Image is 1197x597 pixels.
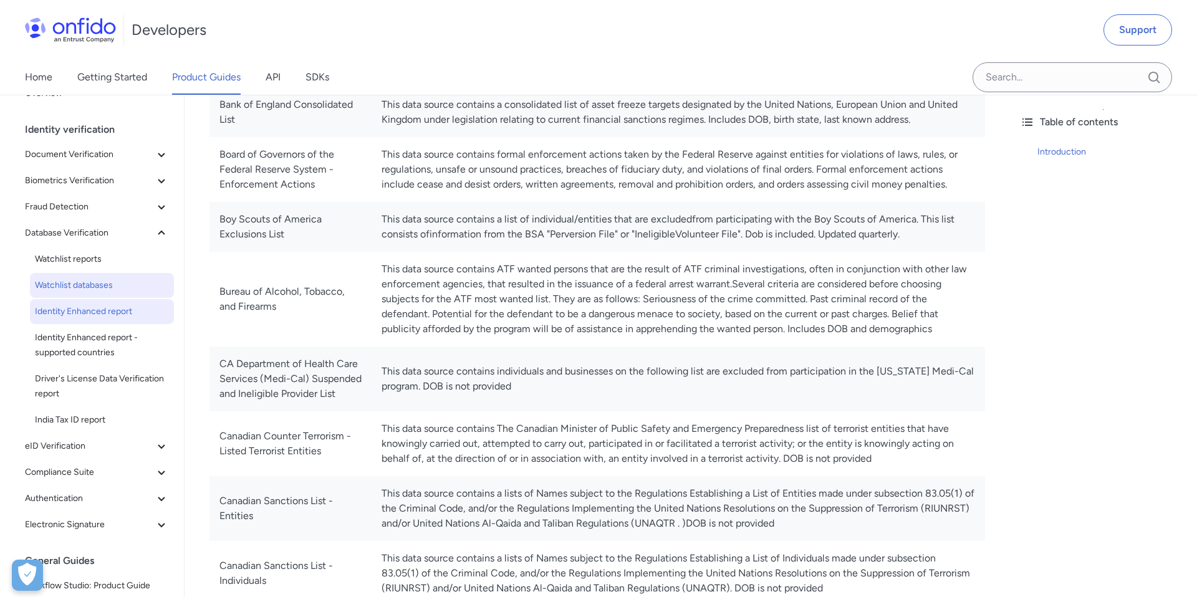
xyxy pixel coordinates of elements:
[25,199,154,214] span: Fraud Detection
[35,304,169,319] span: Identity Enhanced report
[1103,14,1172,45] a: Support
[35,371,169,401] span: Driver's License Data Verification report
[372,411,985,476] td: This data source contains The Canadian Minister of Public Safety and Emergency Preparedness list ...
[20,512,174,537] button: Electronic Signature
[77,60,147,95] a: Getting Started
[25,491,154,506] span: Authentication
[20,221,174,246] button: Database Verification
[1037,145,1187,160] a: Introduction
[209,202,372,252] td: Boy Scouts of America Exclusions List
[20,168,174,193] button: Biometrics Verification
[20,460,174,485] button: Compliance Suite
[35,252,169,267] span: Watchlist reports
[266,60,281,95] a: API
[209,87,372,137] td: Bank of England Consolidated List
[1020,115,1187,130] div: Table of contents
[25,173,154,188] span: Biometrics Verification
[209,411,372,476] td: Canadian Counter Terrorism - Listed Terrorist Entities
[30,408,174,432] a: India Tax ID report
[172,60,241,95] a: Product Guides
[20,194,174,219] button: Fraud Detection
[12,560,43,591] button: Open Preferences
[372,346,985,411] td: This data source contains individuals and businesses on the following list are excluded from part...
[20,142,174,167] button: Document Verification
[973,62,1172,92] input: Onfido search input field
[372,202,985,252] td: This data source contains a list of individual/entities that are excludedfrom participating with ...
[25,578,169,593] span: Workflow Studio: Product Guide
[209,252,372,346] td: Bureau of Alcohol, Tobacco, and Firearms
[132,20,206,40] h1: Developers
[209,346,372,411] td: CA Department of Health Care Services (Medi-Cal) Suspended and Ineligible Provider List
[30,366,174,406] a: Driver's License Data Verification report
[25,226,154,241] span: Database Verification
[25,17,116,42] img: Onfido Logo
[372,137,985,202] td: This data source contains formal enforcement actions taken by the Federal Reserve against entitie...
[20,486,174,511] button: Authentication
[305,60,329,95] a: SDKs
[12,560,43,591] div: Cookie Preferences
[372,476,985,541] td: This data source contains a lists of Names subject to the Regulations Establishing a List of Enti...
[25,60,52,95] a: Home
[30,247,174,272] a: Watchlist reports
[30,299,174,324] a: Identity Enhanced report
[35,413,169,427] span: India Tax ID report
[372,87,985,137] td: This data source contains a consolidated list of asset freeze targets designated by the United Na...
[30,325,174,365] a: Identity Enhanced report - supported countries
[209,137,372,202] td: Board of Governors of the Federal Reserve System - Enforcement Actions
[25,548,179,573] div: General Guides
[35,278,169,293] span: Watchlist databases
[25,439,154,454] span: eID Verification
[25,517,154,532] span: Electronic Signature
[372,252,985,346] td: This data source contains ATF wanted persons that are the result of ATF criminal investigations, ...
[20,434,174,459] button: eID Verification
[209,476,372,541] td: Canadian Sanctions List - Entities
[25,147,154,162] span: Document Verification
[35,330,169,360] span: Identity Enhanced report - supported countries
[30,273,174,298] a: Watchlist databases
[25,117,179,142] div: Identity verification
[25,465,154,480] span: Compliance Suite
